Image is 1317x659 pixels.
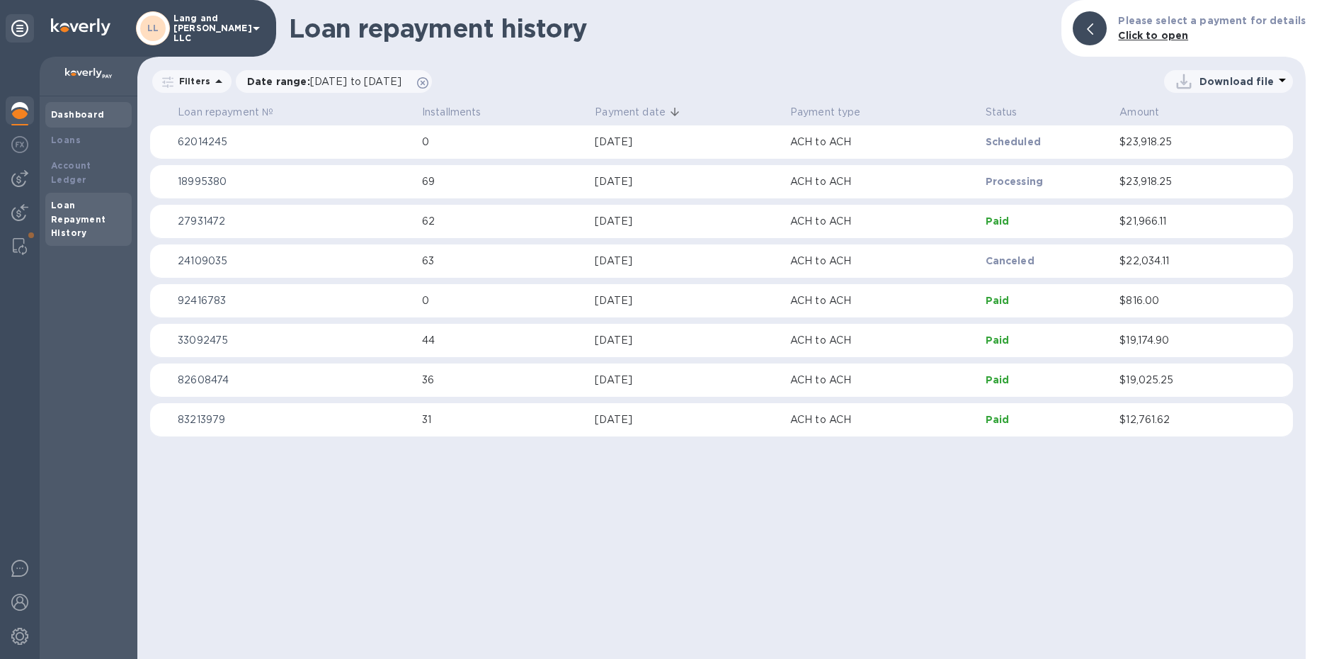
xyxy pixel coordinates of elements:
[790,135,974,150] p: ACH to ACH
[790,214,974,229] p: ACH to ACH
[422,254,583,269] p: 63
[595,333,779,348] div: [DATE]
[986,412,1109,427] p: Paid
[595,214,779,229] div: [DATE]
[178,293,411,308] p: 92416783
[1118,30,1188,41] b: Click to open
[595,293,779,308] div: [DATE]
[790,174,974,189] p: ACH to ACH
[178,105,292,120] span: Loan repayment №
[11,136,28,153] img: Foreign exchange
[986,105,1017,120] p: Status
[6,14,34,43] div: Unpin categories
[1119,105,1178,120] span: Amount
[1119,174,1243,189] p: $23,918.25
[595,254,779,269] div: [DATE]
[595,105,684,120] span: Payment date
[986,333,1109,347] p: Paid
[790,333,974,348] p: ACH to ACH
[310,76,401,87] span: [DATE] to [DATE]
[1119,135,1243,150] p: $23,918.25
[422,333,583,348] p: 44
[595,105,666,120] p: Payment date
[595,373,779,388] div: [DATE]
[790,105,861,120] p: Payment type
[178,373,411,388] p: 82608474
[422,373,583,388] p: 36
[595,135,779,150] div: [DATE]
[986,293,1109,308] p: Paid
[595,174,779,189] div: [DATE]
[173,13,244,43] p: Lang and [PERSON_NAME] LLC
[790,412,974,427] p: ACH to ACH
[1119,293,1243,308] p: $816.00
[422,214,583,229] p: 62
[147,23,159,33] b: LL
[173,75,210,87] p: Filters
[1119,373,1243,388] p: $19,025.25
[178,333,411,348] p: 33092475
[178,135,411,150] p: 62014245
[1119,105,1159,120] p: Amount
[790,105,879,120] span: Payment type
[986,105,1036,120] span: Status
[790,254,974,269] p: ACH to ACH
[1199,74,1274,89] p: Download file
[986,254,1109,268] p: Canceled
[986,174,1109,188] p: Processing
[51,200,106,239] b: Loan Repayment History
[236,70,432,93] div: Date range:[DATE] to [DATE]
[422,412,583,427] p: 31
[986,135,1109,149] p: Scheduled
[178,105,273,120] p: Loan repayment №
[178,174,411,189] p: 18995380
[790,293,974,308] p: ACH to ACH
[422,174,583,189] p: 69
[247,74,409,89] p: Date range :
[1119,412,1243,427] p: $12,761.62
[178,412,411,427] p: 83213979
[1119,333,1243,348] p: $19,174.90
[1118,15,1306,26] b: Please select a payment for details
[51,160,91,185] b: Account Ledger
[178,214,411,229] p: 27931472
[51,18,110,35] img: Logo
[422,105,500,120] span: Installments
[51,109,105,120] b: Dashboard
[986,373,1109,387] p: Paid
[1119,214,1243,229] p: $21,966.11
[422,293,583,308] p: 0
[790,373,974,388] p: ACH to ACH
[422,135,583,150] p: 0
[178,254,411,269] p: 24109035
[1119,254,1243,269] p: $22,034.11
[51,135,81,145] b: Loans
[595,412,779,427] div: [DATE]
[289,13,1050,43] h1: Loan repayment history
[422,105,481,120] p: Installments
[986,214,1109,228] p: Paid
